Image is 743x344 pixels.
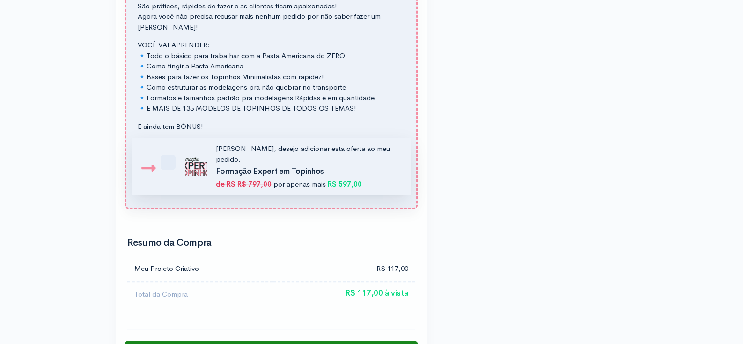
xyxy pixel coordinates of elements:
span: por apenas mais [273,179,326,188]
p: VOCÊ VAI APRENDER: 🔹Todo o básico para trabalhar com a Pasta Americana do ZERO 🔹Como tingir a Pas... [138,40,405,114]
strong: de R$ [216,179,235,188]
h3: Formação Expert em Topinhos [216,167,399,176]
td: R$ 117,00 à vista [273,282,416,307]
td: Total da Compra [127,282,272,307]
img: Formação Expert em Topinhos [185,155,207,178]
strong: R$ 797,00 [237,179,272,188]
h2: Resumo da Compra [127,238,415,248]
p: E ainda tem BÔNUS! [138,121,405,132]
span: [PERSON_NAME], desejo adicionar esta oferta ao meu pedido. [216,144,390,164]
strong: R$ 597,00 [328,179,362,188]
td: Meu Projeto Criativo [127,256,272,282]
p: São práticos, rápidos de fazer e as clientes ficam apaixonadas! Agora você não precisa recusar ma... [138,1,405,33]
td: R$ 117,00 [273,256,416,282]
